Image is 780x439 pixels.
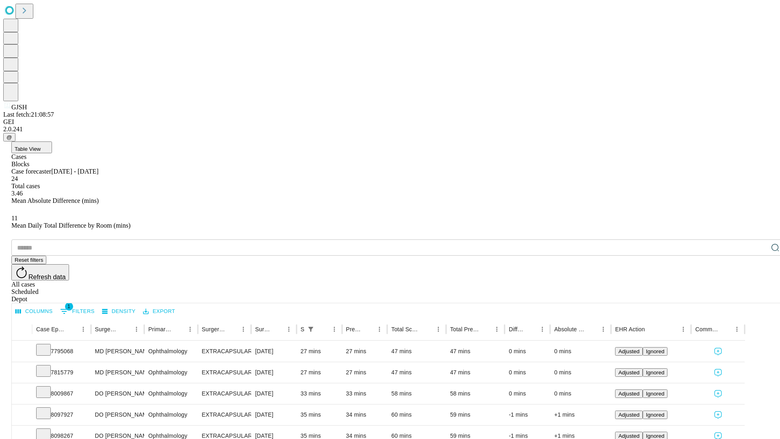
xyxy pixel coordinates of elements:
[100,305,138,318] button: Density
[646,369,664,376] span: Ignored
[11,141,52,153] button: Table View
[450,326,479,333] div: Total Predicted Duration
[618,412,639,418] span: Adjusted
[11,190,23,197] span: 3.46
[618,391,639,397] span: Adjusted
[362,324,374,335] button: Sort
[695,326,719,333] div: Comments
[95,341,140,362] div: MD [PERSON_NAME]
[615,368,643,377] button: Adjusted
[36,326,65,333] div: Case Epic Id
[95,326,119,333] div: Surgeon Name
[329,324,340,335] button: Menu
[78,324,89,335] button: Menu
[301,362,338,383] div: 27 mins
[491,324,503,335] button: Menu
[678,324,689,335] button: Menu
[317,324,329,335] button: Sort
[421,324,433,335] button: Sort
[15,146,41,152] span: Table View
[509,383,546,404] div: 0 mins
[11,215,17,222] span: 11
[255,362,292,383] div: [DATE]
[6,134,12,140] span: @
[346,326,362,333] div: Predicted In Room Duration
[615,411,643,419] button: Adjusted
[643,368,667,377] button: Ignored
[646,433,664,439] span: Ignored
[618,433,639,439] span: Adjusted
[11,175,18,182] span: 24
[646,324,657,335] button: Sort
[3,118,777,126] div: GEI
[28,274,66,280] span: Refresh data
[11,264,69,280] button: Refresh data
[450,362,501,383] div: 47 mins
[450,383,501,404] div: 58 mins
[11,104,27,111] span: GJSH
[643,347,667,356] button: Ignored
[346,404,383,425] div: 34 mins
[238,324,249,335] button: Menu
[731,324,743,335] button: Menu
[643,411,667,419] button: Ignored
[509,362,546,383] div: 0 mins
[554,341,607,362] div: 0 mins
[391,341,442,362] div: 47 mins
[255,341,292,362] div: [DATE]
[255,404,292,425] div: [DATE]
[15,257,43,263] span: Reset filters
[346,383,383,404] div: 33 mins
[391,326,420,333] div: Total Scheduled Duration
[618,369,639,376] span: Adjusted
[391,362,442,383] div: 47 mins
[16,345,28,359] button: Expand
[148,362,193,383] div: Ophthalmology
[646,391,664,397] span: Ignored
[509,341,546,362] div: 0 mins
[554,404,607,425] div: +1 mins
[173,324,184,335] button: Sort
[618,348,639,354] span: Adjusted
[36,341,87,362] div: 7795068
[301,326,304,333] div: Scheduled In Room Duration
[646,348,664,354] span: Ignored
[3,111,54,118] span: Last fetch: 21:08:57
[65,302,73,311] span: 1
[537,324,548,335] button: Menu
[202,341,247,362] div: EXTRACAPSULAR CATARACT REMOVAL WITH [MEDICAL_DATA]
[646,412,664,418] span: Ignored
[11,197,99,204] span: Mean Absolute Difference (mins)
[554,383,607,404] div: 0 mins
[16,408,28,422] button: Expand
[586,324,598,335] button: Sort
[391,383,442,404] div: 58 mins
[16,366,28,380] button: Expand
[16,387,28,401] button: Expand
[36,362,87,383] div: 7815779
[141,305,177,318] button: Export
[305,324,316,335] button: Show filters
[283,324,295,335] button: Menu
[131,324,142,335] button: Menu
[480,324,491,335] button: Sort
[346,341,383,362] div: 27 mins
[148,326,172,333] div: Primary Service
[615,389,643,398] button: Adjusted
[184,324,196,335] button: Menu
[433,324,444,335] button: Menu
[51,168,98,175] span: [DATE] - [DATE]
[95,404,140,425] div: DO [PERSON_NAME]
[554,362,607,383] div: 0 mins
[255,383,292,404] div: [DATE]
[346,362,383,383] div: 27 mins
[391,404,442,425] div: 60 mins
[66,324,78,335] button: Sort
[95,383,140,404] div: DO [PERSON_NAME]
[119,324,131,335] button: Sort
[615,326,645,333] div: EHR Action
[202,404,247,425] div: EXTRACAPSULAR CATARACT REMOVAL WITH [MEDICAL_DATA]
[36,383,87,404] div: 8009867
[3,133,15,141] button: @
[255,326,271,333] div: Surgery Date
